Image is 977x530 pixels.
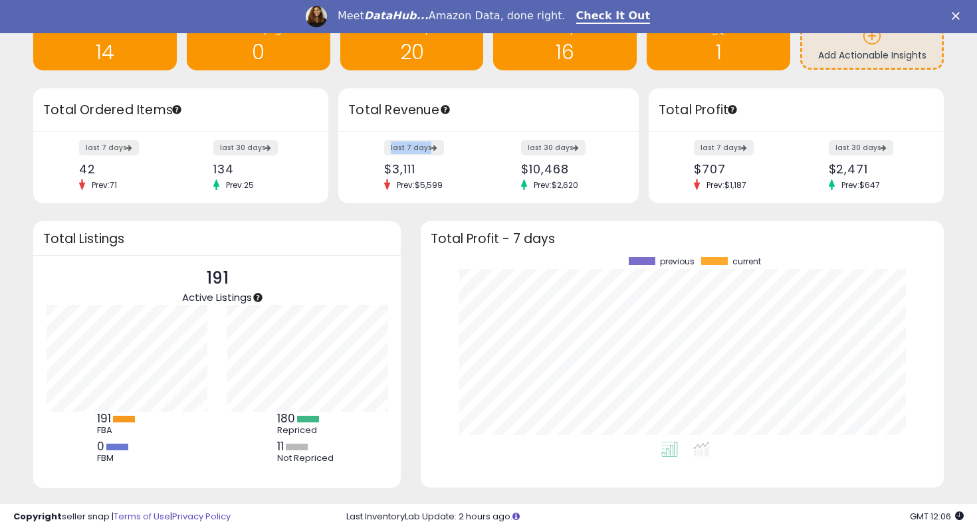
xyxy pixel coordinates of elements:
a: Selling @ Max 1 [647,15,790,70]
b: 11 [277,438,284,454]
i: DataHub... [364,9,429,22]
span: Add Actionable Insights [818,48,926,62]
div: Tooltip anchor [171,104,183,116]
div: $707 [694,162,786,176]
label: last 30 days [521,140,586,155]
p: 191 [182,266,252,291]
span: current [732,257,761,266]
div: Tooltip anchor [252,292,264,304]
div: $3,111 [384,162,479,176]
div: Tooltip anchor [439,104,451,116]
a: Check It Out [576,9,651,24]
a: Needs to Reprice 20 [340,15,484,70]
h1: 20 [347,41,477,63]
div: FBA [97,425,157,436]
h3: Total Profit - 7 days [431,234,934,244]
h3: Total Profit [659,101,934,120]
b: 0 [97,438,104,454]
h3: Total Revenue [348,101,629,120]
h1: 14 [40,41,170,63]
b: 191 [97,410,111,426]
i: Click here to read more about un-synced listings. [512,512,520,521]
a: Privacy Policy [172,510,231,523]
label: last 30 days [829,140,893,155]
div: seller snap | | [13,511,231,523]
div: 42 [79,162,171,176]
span: Prev: 71 [85,179,124,191]
div: 134 [213,162,305,176]
b: 180 [277,410,295,426]
span: Prev: $2,620 [527,179,585,191]
h1: 16 [500,41,630,63]
div: Not Repriced [277,453,337,464]
strong: Copyright [13,510,62,523]
span: Prev: $647 [835,179,887,191]
a: Non Competitive 16 [493,15,637,70]
h3: Total Ordered Items [43,101,318,120]
label: last 7 days [694,140,754,155]
label: last 7 days [79,140,139,155]
h1: 0 [193,41,324,63]
div: FBM [97,453,157,464]
div: $2,471 [829,162,921,176]
a: BB Price Below Min 14 [33,15,177,70]
div: Tooltip anchor [726,104,738,116]
div: Meet Amazon Data, done right. [338,9,566,23]
span: previous [660,257,695,266]
span: Active Listings [182,290,252,304]
a: Terms of Use [114,510,170,523]
label: last 7 days [384,140,444,155]
span: Prev: 25 [219,179,261,191]
span: 2025-10-9 12:06 GMT [910,510,964,523]
div: Repriced [277,425,337,436]
div: Close [952,12,965,20]
h1: 1 [653,41,784,63]
div: $10,468 [521,162,615,176]
div: Last InventoryLab Update: 2 hours ago. [346,511,964,523]
span: Prev: $1,187 [700,179,753,191]
a: Inventory Age 0 [187,15,330,70]
span: Prev: $5,599 [390,179,449,191]
a: Add Actionable Insights [802,17,942,68]
h3: Total Listings [43,234,391,244]
img: Profile image for Georgie [306,6,327,27]
label: last 30 days [213,140,278,155]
